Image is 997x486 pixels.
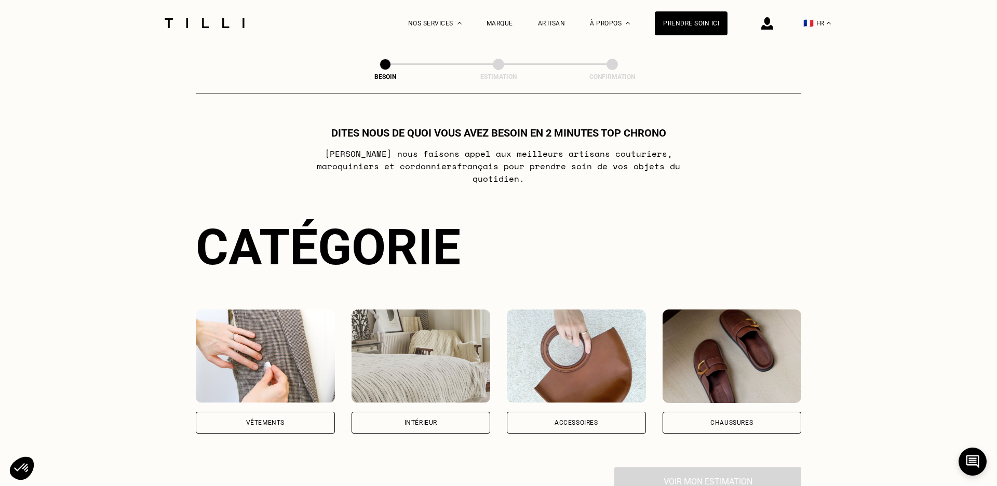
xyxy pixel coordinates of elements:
[487,20,513,27] a: Marque
[196,218,801,276] div: Catégorie
[161,18,248,28] img: Logo du service de couturière Tilli
[803,18,814,28] span: 🇫🇷
[331,127,666,139] h1: Dites nous de quoi vous avez besoin en 2 minutes top chrono
[761,17,773,30] img: icône connexion
[655,11,727,35] a: Prendre soin ici
[447,73,550,80] div: Estimation
[507,309,646,403] img: Accessoires
[710,420,753,426] div: Chaussures
[555,420,598,426] div: Accessoires
[827,22,831,24] img: menu déroulant
[352,309,491,403] img: Intérieur
[560,73,664,80] div: Confirmation
[293,147,705,185] p: [PERSON_NAME] nous faisons appel aux meilleurs artisans couturiers , maroquiniers et cordonniers ...
[333,73,437,80] div: Besoin
[405,420,437,426] div: Intérieur
[538,20,565,27] a: Artisan
[626,22,630,24] img: Menu déroulant à propos
[246,420,285,426] div: Vêtements
[457,22,462,24] img: Menu déroulant
[663,309,802,403] img: Chaussures
[196,309,335,403] img: Vêtements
